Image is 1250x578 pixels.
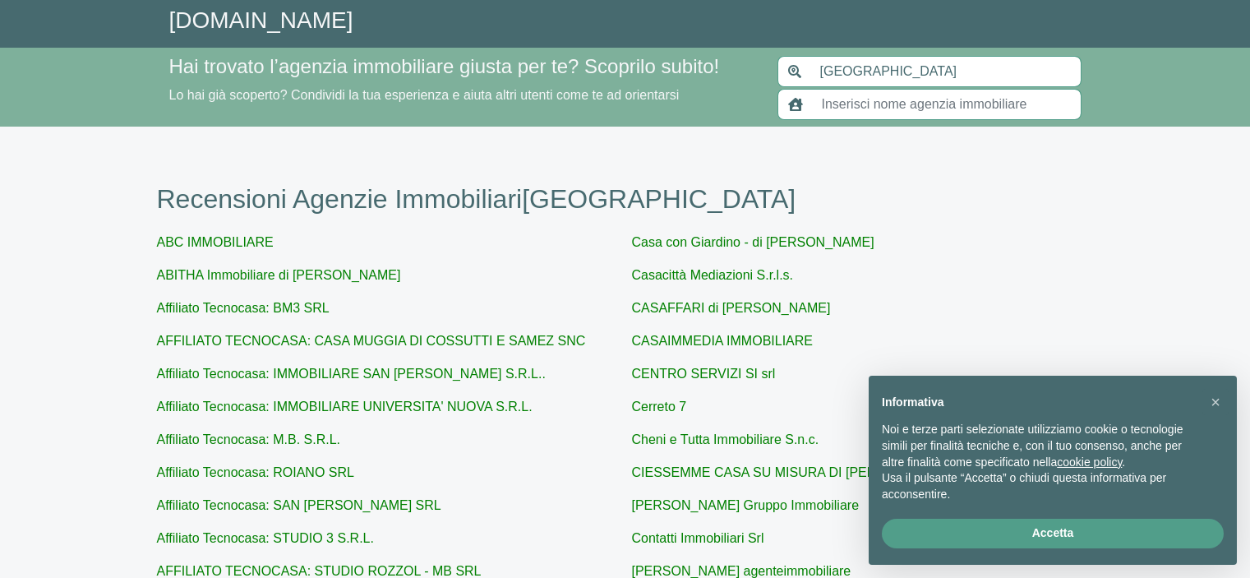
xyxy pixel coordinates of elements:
button: Chiudi questa informativa [1202,389,1229,415]
h4: Hai trovato l’agenzia immobiliare giusta per te? Scoprilo subito! [169,55,758,79]
a: Cerreto 7 [632,400,687,414]
a: Affiliato Tecnocasa: M.B. S.R.L. [157,432,341,446]
a: Affiliato Tecnocasa: STUDIO 3 S.R.L. [157,531,374,545]
p: Noi e terze parti selezionate utilizziamo cookie o tecnologie simili per finalità tecniche e, con... [882,422,1197,470]
a: Affiliato Tecnocasa: BM3 SRL [157,301,330,315]
input: Inserisci nome agenzia immobiliare [812,89,1082,120]
a: Contatti Immobiliari Srl [632,531,764,545]
a: [PERSON_NAME] Gruppo Immobiliare [632,498,860,512]
a: Affiliato Tecnocasa: IMMOBILIARE UNIVERSITA' NUOVA S.R.L. [157,400,533,414]
a: Affiliato Tecnocasa: SAN [PERSON_NAME] SRL [157,498,441,512]
a: Affiliato Tecnocasa: ROIANO SRL [157,465,354,479]
a: ABITHA Immobiliare di [PERSON_NAME] [157,268,401,282]
a: Affiliato Tecnocasa: IMMOBILIARE SAN [PERSON_NAME] S.R.L.. [157,367,546,381]
button: Accetta [882,519,1224,548]
a: CASAIMMEDIA IMMOBILIARE [632,334,813,348]
a: AFFILIATO TECNOCASA: CASA MUGGIA DI COSSUTTI E SAMEZ SNC [157,334,586,348]
a: CENTRO SERVIZI SI srl [632,367,776,381]
a: [DOMAIN_NAME] [169,7,353,33]
a: cookie policy - il link si apre in una nuova scheda [1057,455,1122,469]
a: CIESSEMME CASA SU MISURA DI [PERSON_NAME] [632,465,954,479]
a: Casa con Giardino - di [PERSON_NAME] [632,235,874,249]
a: ABC IMMOBILIARE [157,235,274,249]
h2: Informativa [882,395,1197,409]
span: × [1211,393,1220,411]
a: Casacittà Mediazioni S.r.l.s. [632,268,794,282]
p: Lo hai già scoperto? Condividi la tua esperienza e aiuta altri utenti come te ad orientarsi [169,86,758,105]
a: CASAFFARI di [PERSON_NAME] [632,301,831,315]
h1: Recensioni Agenzie Immobiliari [GEOGRAPHIC_DATA] [157,183,1094,215]
input: Inserisci area di ricerca (Comune o Provincia) [810,56,1082,87]
a: AFFILIATO TECNOCASA: STUDIO ROZZOL - MB SRL [157,564,482,578]
a: Cheni e Tutta Immobiliare S.n.c. [632,432,819,446]
a: [PERSON_NAME] agenteimmobiliare [632,564,851,578]
p: Usa il pulsante “Accetta” o chiudi questa informativa per acconsentire. [882,470,1197,502]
